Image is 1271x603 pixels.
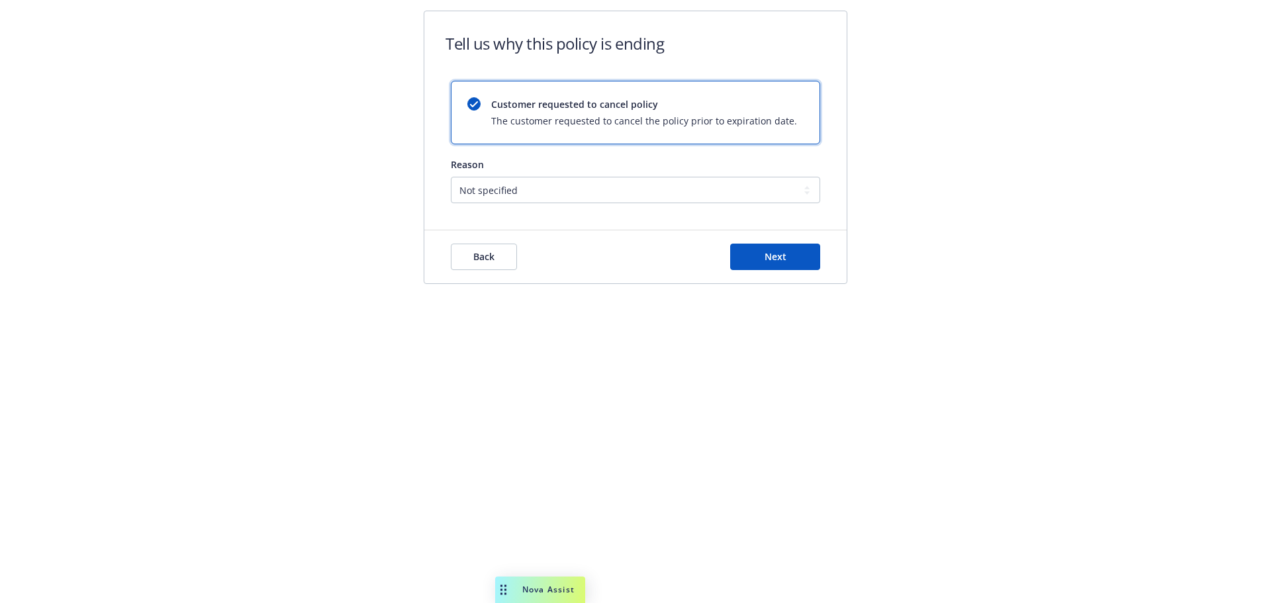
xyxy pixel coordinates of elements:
span: Back [473,250,494,263]
button: Nova Assist [495,577,585,603]
span: Reason [451,158,484,171]
button: Next [730,244,820,270]
h1: Tell us why this policy is ending [446,32,664,54]
button: Back [451,244,517,270]
div: Drag to move [495,577,512,603]
span: Nova Assist [522,584,575,595]
span: The customer requested to cancel the policy prior to expiration date. [491,114,797,128]
span: Next [765,250,786,263]
span: Customer requested to cancel policy [491,97,797,111]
